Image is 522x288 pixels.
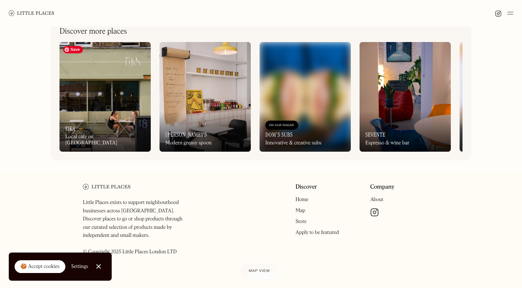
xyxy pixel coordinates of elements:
[295,208,305,213] a: Map
[65,125,75,132] h3: Fika
[365,131,385,138] h3: Sevente
[165,140,212,146] div: Modern greasy spoon
[63,46,83,53] span: Save
[160,42,251,152] a: [PERSON_NAME]'sModern greasy spoon
[165,131,207,138] h3: [PERSON_NAME]'s
[15,260,65,273] a: 🍪 Accept cookies
[65,134,145,146] div: Local cafe on [GEOGRAPHIC_DATA]
[240,263,279,279] a: Map view
[370,197,383,202] a: About
[265,140,322,146] div: Innovative & creative subs
[295,184,317,191] a: Discover
[295,230,339,235] a: Apply to be featured
[98,266,99,267] div: Close Cookie Popup
[295,219,306,224] a: Store
[71,258,88,275] a: Settings
[360,42,451,152] a: SeventeEspresso & wine bar
[365,140,410,146] div: Espresso & wine bar
[260,42,351,152] a: On Our RadarDom's SubsInnovative & creative subs
[20,263,60,270] div: 🍪 Accept cookies
[60,42,151,152] a: FikaLocal cafe on [GEOGRAPHIC_DATA]
[370,184,395,191] a: Company
[91,259,106,274] a: Close Cookie Popup
[295,197,308,202] a: Home
[60,27,127,36] h2: Discover more places
[265,131,293,138] h3: Dom's Subs
[269,122,295,129] div: On Our Radar
[83,198,190,256] p: Little Places exists to support neighbourhood businesses across [GEOGRAPHIC_DATA]. Discover place...
[249,269,270,273] span: Map view
[71,264,88,269] div: Settings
